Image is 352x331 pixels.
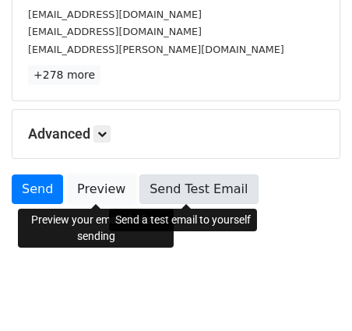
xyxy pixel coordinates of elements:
[67,174,136,204] a: Preview
[139,174,258,204] a: Send Test Email
[274,256,352,331] iframe: Chat Widget
[28,44,284,55] small: [EMAIL_ADDRESS][PERSON_NAME][DOMAIN_NAME]
[109,209,257,231] div: Send a test email to yourself
[28,9,202,20] small: [EMAIL_ADDRESS][DOMAIN_NAME]
[28,125,324,143] h5: Advanced
[18,209,174,248] div: Preview your emails before sending
[12,174,63,204] a: Send
[28,26,202,37] small: [EMAIL_ADDRESS][DOMAIN_NAME]
[28,65,100,85] a: +278 more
